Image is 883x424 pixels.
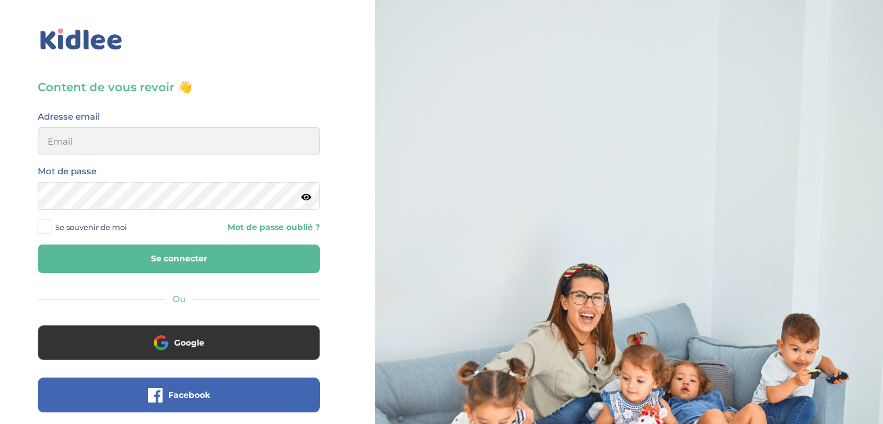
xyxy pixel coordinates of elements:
[38,127,320,155] input: Email
[148,388,163,403] img: facebook.png
[38,164,96,179] label: Mot de passe
[38,79,320,95] h3: Content de vous revoir 👋
[168,389,210,401] span: Facebook
[38,325,320,360] button: Google
[38,26,125,53] img: logo_kidlee_bleu
[38,109,100,124] label: Adresse email
[55,220,127,235] span: Se souvenir de moi
[38,378,320,412] button: Facebook
[188,222,320,233] a: Mot de passe oublié ?
[38,345,320,356] a: Google
[38,245,320,273] button: Se connecter
[174,337,204,348] span: Google
[172,293,186,304] span: Ou
[38,397,320,408] a: Facebook
[154,335,168,350] img: google.png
